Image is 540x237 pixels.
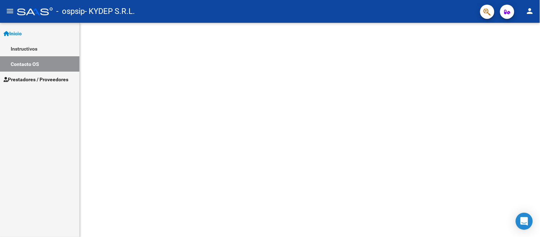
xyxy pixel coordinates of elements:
[85,4,135,19] span: - KYDEP S.R.L.
[526,7,534,15] mat-icon: person
[4,76,68,83] span: Prestadores / Proveedores
[56,4,85,19] span: - ospsip
[4,30,22,37] span: Inicio
[516,213,533,230] div: Open Intercom Messenger
[6,7,14,15] mat-icon: menu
